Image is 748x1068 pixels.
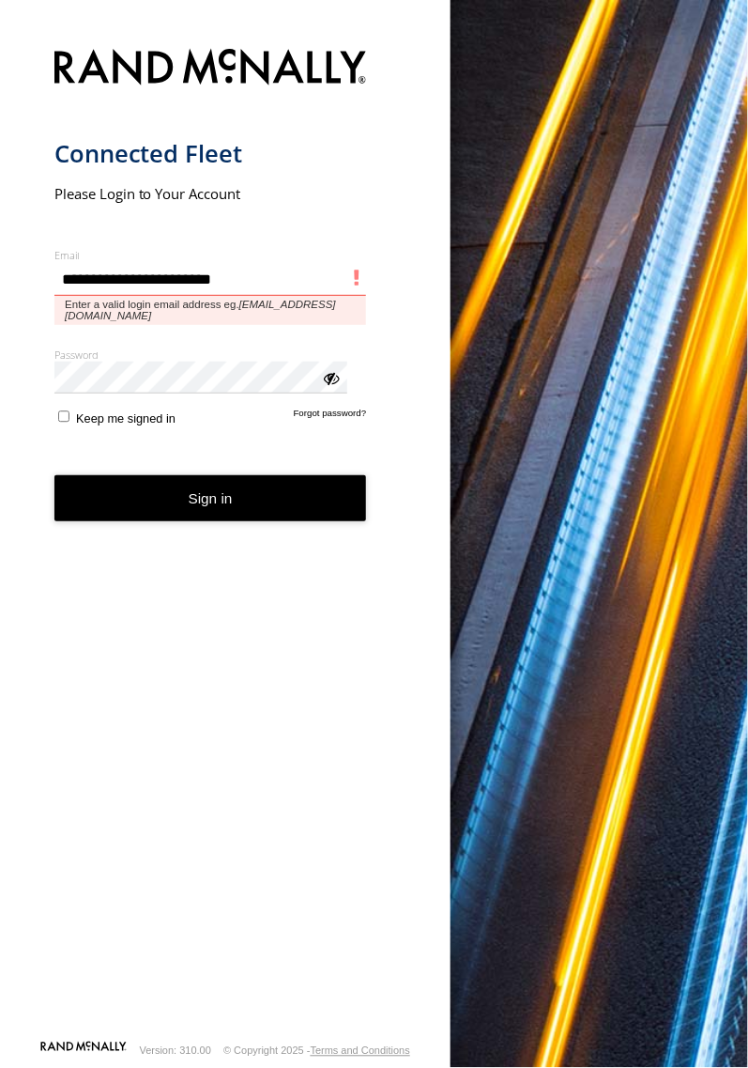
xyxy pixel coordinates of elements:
h2: Please Login to Your Account [54,184,367,203]
div: ViewPassword [321,368,340,387]
a: Terms and Conditions [311,1045,410,1057]
div: © Copyright 2025 - [223,1045,410,1057]
label: Email [54,248,367,262]
div: Version: 310.00 [140,1045,211,1057]
em: [EMAIL_ADDRESS][DOMAIN_NAME] [65,299,336,321]
a: Forgot password? [294,408,367,426]
input: Keep me signed in [58,410,70,423]
label: Password [54,348,367,362]
span: Keep me signed in [76,411,176,426]
h1: Connected Fleet [54,138,367,169]
form: main [54,38,397,1040]
span: Enter a valid login email address eg. [54,296,367,325]
a: Visit our Website [40,1042,127,1060]
img: Rand McNally [54,45,367,93]
button: Sign in [54,475,367,521]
